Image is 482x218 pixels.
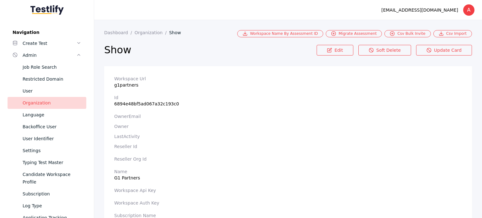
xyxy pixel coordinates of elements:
label: Workspace Url [114,76,462,81]
a: Workspace Name By Assessment ID [237,30,323,37]
a: Subscription [8,188,86,200]
a: Csv Bulk Invite [384,30,431,37]
div: Typing Test Master [23,159,81,166]
label: Reseller Org Id [114,157,462,162]
label: Navigation [8,30,86,35]
a: Csv Import [433,30,472,37]
label: owner [114,124,462,129]
label: Workspace Api Key [114,188,462,193]
a: Typing Test Master [8,157,86,168]
label: Name [114,169,462,174]
a: Soft Delete [358,45,411,56]
a: Organization [8,97,86,109]
section: g1partners [114,76,462,88]
div: Restricted Domain [23,75,81,83]
div: Admin [23,51,76,59]
label: lastActivity [114,134,462,139]
a: User [8,85,86,97]
a: Update Card [416,45,472,56]
div: Create Test [23,40,76,47]
a: User Identifier [8,133,86,145]
label: Reseller Id [114,144,462,149]
div: [EMAIL_ADDRESS][DOMAIN_NAME] [381,6,458,14]
div: Backoffice User [23,123,81,130]
div: A [463,4,474,16]
div: Settings [23,147,81,154]
div: User [23,87,81,95]
a: Language [8,109,86,121]
label: Workspace Auth Key [114,200,462,205]
div: Log Type [23,202,81,210]
div: Organization [23,99,81,107]
div: Language [23,111,81,119]
div: Candidate Workspace Profile [23,171,81,186]
div: Subscription [23,190,81,198]
section: 6894e48bf5ad067a32c193c0 [114,95,462,106]
a: Job Role Search [8,61,86,73]
h2: Show [104,44,317,56]
a: Show [169,30,186,35]
a: Restricted Domain [8,73,86,85]
a: Backoffice User [8,121,86,133]
div: User Identifier [23,135,81,142]
label: Subscription Name [114,213,462,218]
a: Candidate Workspace Profile [8,168,86,188]
a: Edit [317,45,353,56]
a: Dashboard [104,30,135,35]
a: Log Type [8,200,86,212]
label: Id [114,95,462,100]
a: Organization [135,30,169,35]
section: G1 Partners [114,169,462,180]
img: Testlify - Backoffice [30,5,64,15]
a: Settings [8,145,86,157]
a: Migrate Assessment [326,30,382,37]
div: Job Role Search [23,63,81,71]
label: ownerEmail [114,114,462,119]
